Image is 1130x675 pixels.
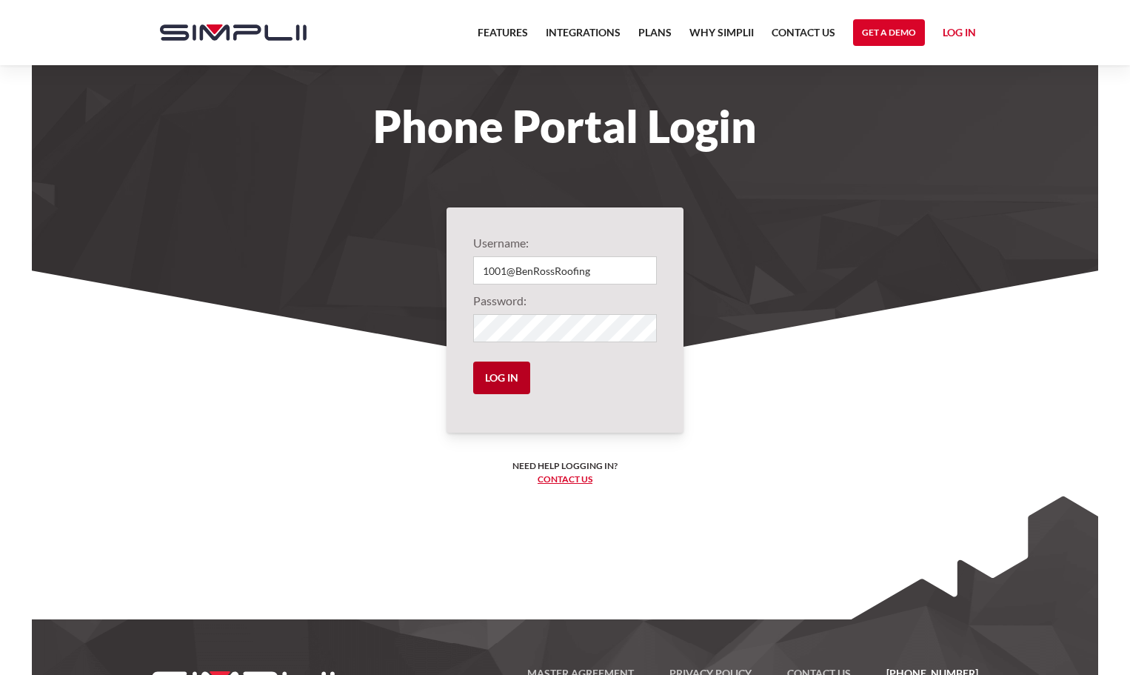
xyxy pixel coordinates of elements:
[853,19,925,46] a: Get a Demo
[478,24,528,50] a: Features
[473,234,657,406] form: Login
[943,24,976,46] a: Log in
[546,24,621,50] a: Integrations
[145,110,985,142] h1: Phone Portal Login
[772,24,835,50] a: Contact US
[473,234,657,252] label: Username:
[160,24,307,41] img: Simplii
[512,459,618,486] h6: Need help logging in? ‍
[638,24,672,50] a: Plans
[473,292,657,310] label: Password:
[689,24,754,50] a: Why Simplii
[473,362,530,394] input: Log in
[538,473,592,485] a: Contact us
